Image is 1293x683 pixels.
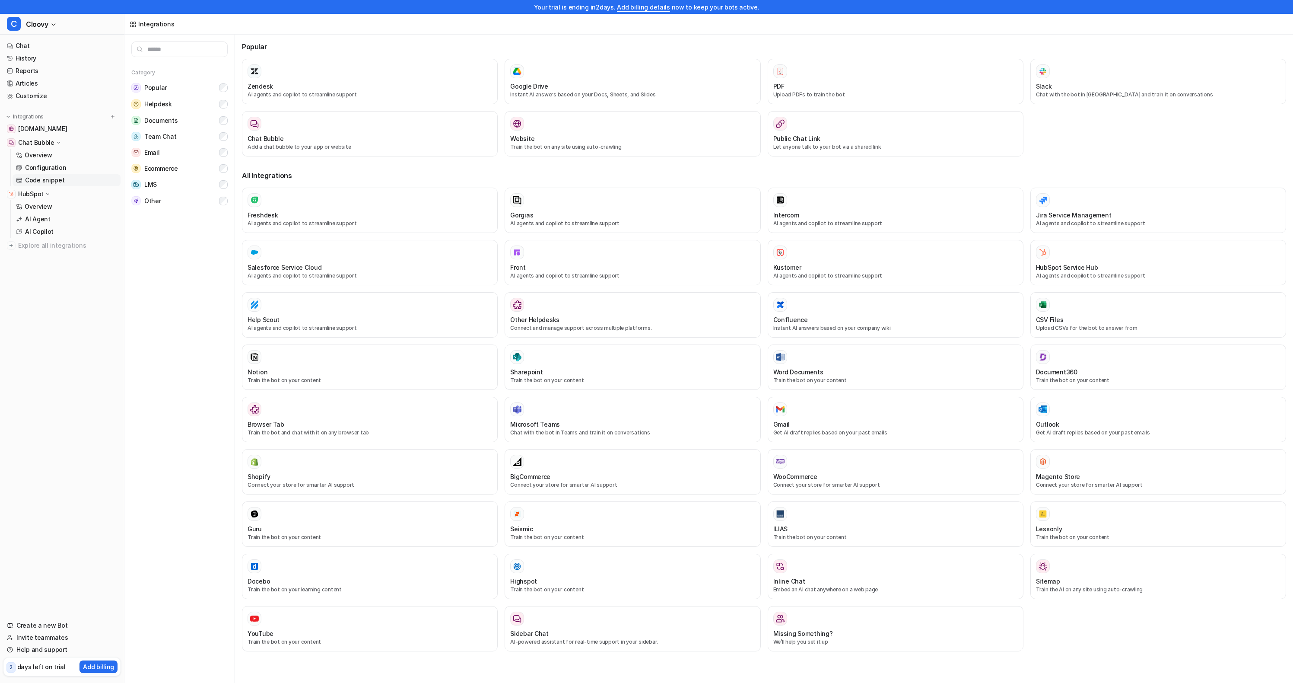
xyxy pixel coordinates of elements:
img: HubSpot [9,191,14,197]
p: AI agents and copilot to streamline support [510,220,755,227]
button: CSV FilesCSV FilesUpload CSVs for the bot to answer from [1030,292,1286,338]
p: AI-powered assistant for real-time support in your sidebar. [510,638,755,646]
span: Email [144,148,160,157]
h3: Other Helpdesks [510,315,559,324]
h3: Sitemap [1036,577,1060,586]
button: GuruGuruTrain the bot on your content [242,501,498,547]
button: GmailGmailGet AI draft replies based on your past emails [768,397,1023,442]
p: We’ll help you set it up [773,638,1018,646]
span: Helpdesk [144,100,172,109]
a: Configuration [13,162,121,174]
span: C [7,17,21,31]
a: AI Copilot [13,226,121,238]
p: Integrations [13,113,44,120]
button: Document360Document360Train the bot on your content [1030,345,1286,390]
p: Train the bot on your content [510,533,755,541]
button: Integrations [3,112,46,121]
h3: Microsoft Teams [510,420,560,429]
img: PDF [776,67,785,75]
a: Add billing details [617,3,670,11]
img: Lessonly [1039,510,1047,518]
p: Embed an AI chat anywhere on a web page [773,586,1018,594]
img: Front [513,248,521,257]
p: Add a chat bubble to your app or website [248,143,492,151]
p: Get AI draft replies based on your past emails [1036,429,1280,437]
img: Helpdesk [131,99,141,109]
img: Popular [131,83,141,93]
p: Train the bot and chat with it on any browser tab [248,429,492,437]
a: help.cloover.co[DOMAIN_NAME] [3,123,121,135]
a: Articles [3,77,121,89]
button: Inline ChatEmbed an AI chat anywhere on a web page [768,554,1023,599]
p: Add billing [83,662,114,671]
p: Overview [25,151,52,160]
button: Add billing [79,661,118,673]
h3: Popular [242,41,1286,52]
p: Connect your store for smarter AI support [773,481,1018,489]
h3: Front [510,263,526,272]
div: Integrations [138,19,175,29]
h3: Website [510,134,534,143]
img: Sitemap [1039,562,1047,571]
p: Get AI draft replies based on your past emails [773,429,1018,437]
img: Microsoft Teams [513,405,521,414]
img: Email [131,148,141,157]
img: Highspot [513,562,521,571]
a: Overview [13,201,121,213]
p: days left on trial [17,662,66,671]
h3: Gorgias [510,211,533,220]
p: Chat with the bot in [GEOGRAPHIC_DATA] and train it on conversations [1036,91,1280,99]
h3: HubSpot Service Hub [1036,263,1098,272]
button: IntercomAI agents and copilot to streamline support [768,188,1023,233]
p: Instant AI answers based on your company wiki [773,324,1018,332]
h3: Chat Bubble [248,134,284,143]
button: Other HelpdesksOther HelpdesksConnect and manage support across multiple platforms. [505,292,760,338]
span: Ecommerce [144,164,178,173]
button: Jira Service ManagementAI agents and copilot to streamline support [1030,188,1286,233]
button: Public Chat LinkLet anyone talk to your bot via a shared link [768,111,1023,156]
p: Train the bot on your content [510,586,755,594]
span: Popular [144,83,167,92]
p: Train the bot on your content [773,377,1018,384]
p: Connect and manage support across multiple platforms. [510,324,755,332]
button: WebsiteWebsiteTrain the bot on any site using auto-crawling [505,111,760,156]
h3: Notion [248,367,267,377]
button: SeismicSeismicTrain the bot on your content [505,501,760,547]
img: Kustomer [776,248,785,257]
img: Browser Tab [250,405,259,414]
button: Google DriveGoogle DriveInstant AI answers based on your Docs, Sheets, and Slides [505,59,760,104]
p: Instant AI answers based on your Docs, Sheets, and Slides [510,91,755,99]
p: Overview [25,202,52,211]
img: menu_add.svg [110,114,116,120]
button: BigCommerceBigCommerceConnect your store for smarter AI support [505,449,760,495]
h3: Document360 [1036,367,1077,377]
button: SharepointSharepointTrain the bot on your content [505,345,760,390]
h3: Word Documents [773,367,823,377]
button: HelpdeskHelpdesk [131,96,228,112]
button: EmailEmail [131,144,228,160]
h3: Slack [1036,82,1052,91]
img: Other [131,196,141,205]
p: AI agents and copilot to streamline support [248,272,492,280]
img: Document360 [1039,353,1047,361]
button: LMSLMS [131,176,228,193]
h3: ILIAS [773,524,788,533]
p: AI agents and copilot to streamline support [773,272,1018,280]
a: Integrations [130,19,175,29]
button: PopularPopular [131,80,228,96]
h3: BigCommerce [510,472,550,481]
h3: YouTube [248,629,273,638]
h3: Browser Tab [248,420,284,429]
img: Documents [131,116,141,125]
img: Help Scout [250,300,259,309]
img: Confluence [776,300,785,309]
p: Let anyone talk to your bot via a shared link [773,143,1018,151]
img: Slack [1039,66,1047,76]
h3: Kustomer [773,263,801,272]
p: Connect your store for smarter AI support [248,481,492,489]
p: Train the AI on any site using auto-crawling [1036,586,1280,594]
button: Sidebar ChatAI-powered assistant for real-time support in your sidebar. [505,606,760,651]
h3: Docebo [248,577,270,586]
p: Code snippet [25,176,65,185]
img: Sharepoint [513,353,521,361]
